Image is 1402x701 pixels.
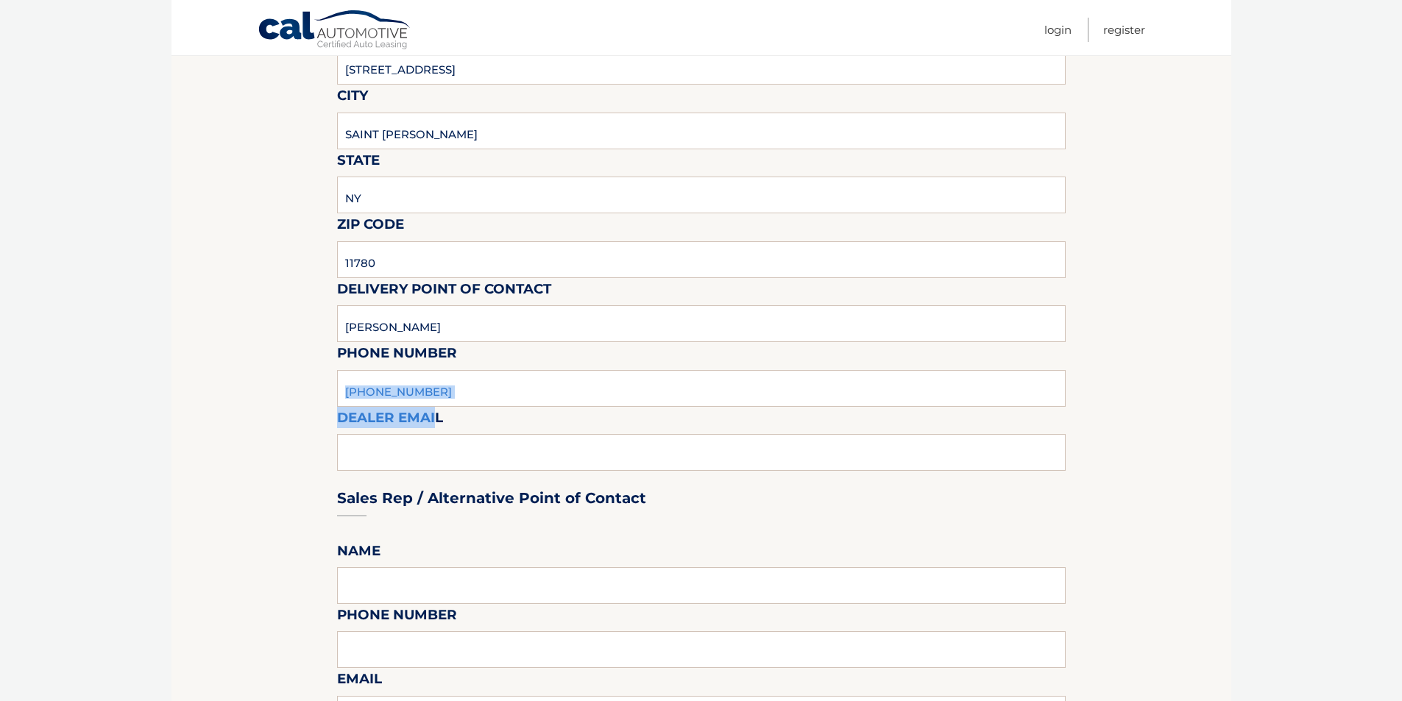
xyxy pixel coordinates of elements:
h3: Sales Rep / Alternative Point of Contact [337,489,646,508]
a: Register [1103,18,1145,42]
label: Phone Number [337,604,457,631]
label: Delivery Point of Contact [337,278,551,305]
label: Zip Code [337,213,404,241]
label: City [337,85,368,112]
a: Login [1044,18,1072,42]
label: Dealer Email [337,407,443,434]
label: Name [337,540,380,567]
label: Phone Number [337,342,457,369]
label: State [337,149,380,177]
label: Email [337,668,382,695]
a: Cal Automotive [258,10,412,52]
